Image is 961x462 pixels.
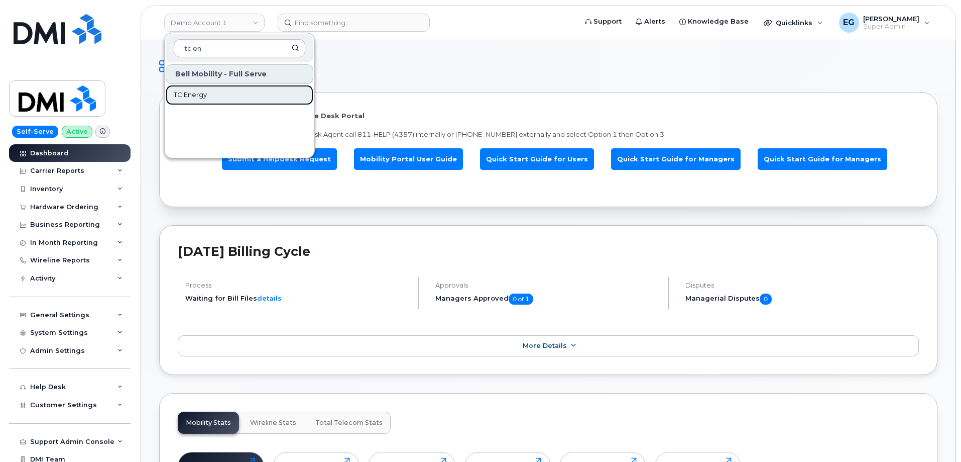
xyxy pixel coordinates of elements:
[257,294,282,302] a: details
[174,90,207,100] span: TC Energy
[760,294,772,305] span: 0
[509,294,533,305] span: 0 of 1
[480,148,594,170] a: Quick Start Guide for Users
[611,148,741,170] a: Quick Start Guide for Managers
[435,282,660,289] h4: Approvals
[685,282,919,289] h4: Disputes
[174,39,305,57] input: Search
[166,64,313,84] div: Bell Mobility - Full Serve
[185,282,410,289] h4: Process
[178,130,919,139] p: To speak with a Mobile Device Service Desk Agent call 811-HELP (4357) internally or [PHONE_NUMBER...
[758,148,887,170] a: Quick Start Guide for Managers
[178,111,919,121] p: Welcome to the Mobile Device Service Desk Portal
[354,148,463,170] a: Mobility Portal User Guide
[250,419,296,427] span: Wireline Stats
[178,244,919,259] h2: [DATE] Billing Cycle
[166,85,313,105] a: TC Energy
[685,294,919,305] h5: Managerial Disputes
[435,294,660,305] h5: Managers Approved
[185,294,410,303] li: Waiting for Bill Files
[222,148,337,170] a: Submit a Helpdesk Request
[523,342,567,349] span: More Details
[315,419,383,427] span: Total Telecom Stats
